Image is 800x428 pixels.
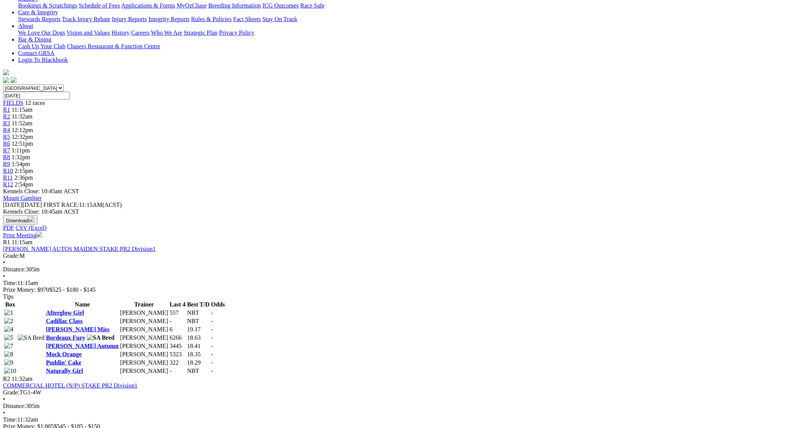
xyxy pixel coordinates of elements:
th: Best T/D [187,301,210,308]
a: Stay On Track [262,16,297,22]
a: R6 [3,140,10,147]
span: • [3,396,5,402]
a: Puddin' Cake [46,359,82,366]
a: Race Safe [300,2,324,9]
td: 19.17 [187,326,210,333]
td: 3445 [169,342,186,350]
span: • [3,259,5,266]
th: Last 4 [169,301,186,308]
img: download.svg [28,216,34,222]
a: Afterglow Girl [46,309,84,316]
a: R5 [3,134,10,140]
td: 18.63 [187,334,210,342]
a: FIELDS [3,100,23,106]
span: 12:51pm [12,140,33,147]
th: Trainer [120,301,168,308]
a: Mock Orange [46,351,82,357]
span: R1 [3,106,10,113]
a: R12 [3,181,13,188]
a: Who We Are [151,29,182,36]
span: 2:54pm [15,181,33,188]
a: [PERSON_NAME] AUTOS MAIDEN STAKE PR2 Division1 [3,246,156,252]
td: 18.35 [187,351,210,358]
a: Contact GRSA [18,50,54,56]
a: Integrity Reports [148,16,190,22]
a: R10 [3,168,13,174]
a: Stewards Reports [18,16,60,22]
a: COMMERCIAL HOTEL (N/P) STAKE PR2 Division1 [3,382,137,389]
span: Tips [3,293,14,300]
div: 11:15am [3,280,797,286]
img: 1 [4,309,13,316]
a: Vision and Values [66,29,110,36]
img: SA Bred [87,334,114,341]
a: Bar & Dining [18,36,51,43]
td: [PERSON_NAME] [120,351,168,358]
span: - [211,343,213,349]
span: 1:54pm [12,161,30,167]
span: • [3,273,5,279]
a: Rules & Policies [191,16,232,22]
span: Grade: [3,389,20,396]
span: $525 - $180 - $145 [49,286,96,293]
span: Distance: [3,403,26,409]
img: 9 [4,359,13,366]
span: • [3,410,5,416]
span: R1 [3,239,10,245]
button: Download [3,215,37,225]
span: 12 races [25,100,45,106]
a: Bordeaux Fury [46,334,85,341]
span: 11:32am [12,376,32,382]
div: Kennels Close: 10:45am ACST [3,208,797,215]
a: Mount Gambier [3,195,42,201]
span: R9 [3,161,10,167]
span: 12:12pm [12,127,33,133]
div: Prize Money: $970 [3,286,797,293]
span: Kennels Close: 10:45am ACST [3,188,79,194]
td: 5323 [169,351,186,358]
a: CSV (Excel) [15,225,46,231]
img: SA Bred [18,334,45,341]
img: 10 [4,368,16,374]
div: 11:32am [3,416,797,423]
span: [DATE] [3,202,23,208]
a: R8 [3,154,10,160]
td: 557 [169,309,186,317]
span: 11:15AM(ACST) [43,202,122,208]
a: [PERSON_NAME] Autumn [46,343,119,349]
img: 8 [4,351,13,358]
span: R11 [3,174,13,181]
div: M [3,252,797,259]
a: Care & Integrity [18,9,58,15]
span: R2 [3,113,10,120]
td: NBT [187,367,210,375]
a: R7 [3,147,10,154]
td: [PERSON_NAME] [120,309,168,317]
div: 305m [3,403,797,410]
a: Strategic Plan [184,29,217,36]
td: [PERSON_NAME] [120,367,168,375]
span: - [211,318,213,324]
a: Naturally Girl [46,368,83,374]
td: 6 [169,326,186,333]
a: Careers [131,29,150,36]
td: [PERSON_NAME] [120,359,168,366]
span: - [211,368,213,374]
span: 11:15am [12,239,32,245]
td: [PERSON_NAME] [120,317,168,325]
a: R3 [3,120,10,126]
div: Bar & Dining [18,43,797,50]
a: Applications & Forms [121,2,175,9]
td: - [169,317,186,325]
span: - [211,359,213,366]
a: Chasers Restaurant & Function Centre [67,43,160,49]
span: 11:32am [12,113,32,120]
a: Login To Blackbook [18,57,68,63]
span: 1:32pm [12,154,30,160]
td: NBT [187,317,210,325]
